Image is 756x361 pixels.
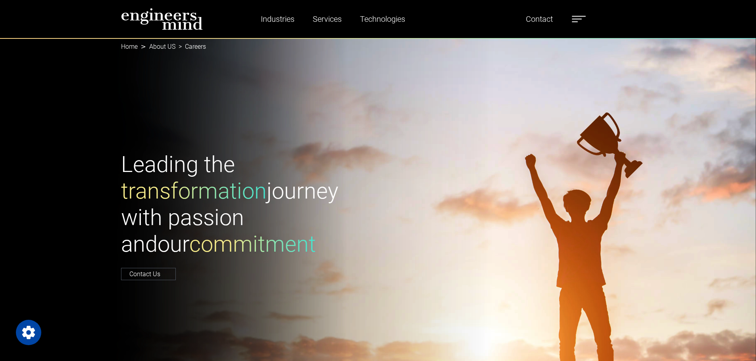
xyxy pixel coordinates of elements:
[189,231,316,257] span: commitment
[357,10,408,28] a: Technologies
[121,151,373,258] h1: Leading the journey with passion and our
[175,42,206,52] li: Careers
[523,10,556,28] a: Contact
[121,8,203,30] img: logo
[121,178,267,204] span: transformation
[121,38,635,55] nav: breadcrumb
[121,268,176,280] a: Contact Us
[121,43,138,50] a: Home
[258,10,298,28] a: Industries
[149,43,175,50] a: About US
[310,10,345,28] a: Services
